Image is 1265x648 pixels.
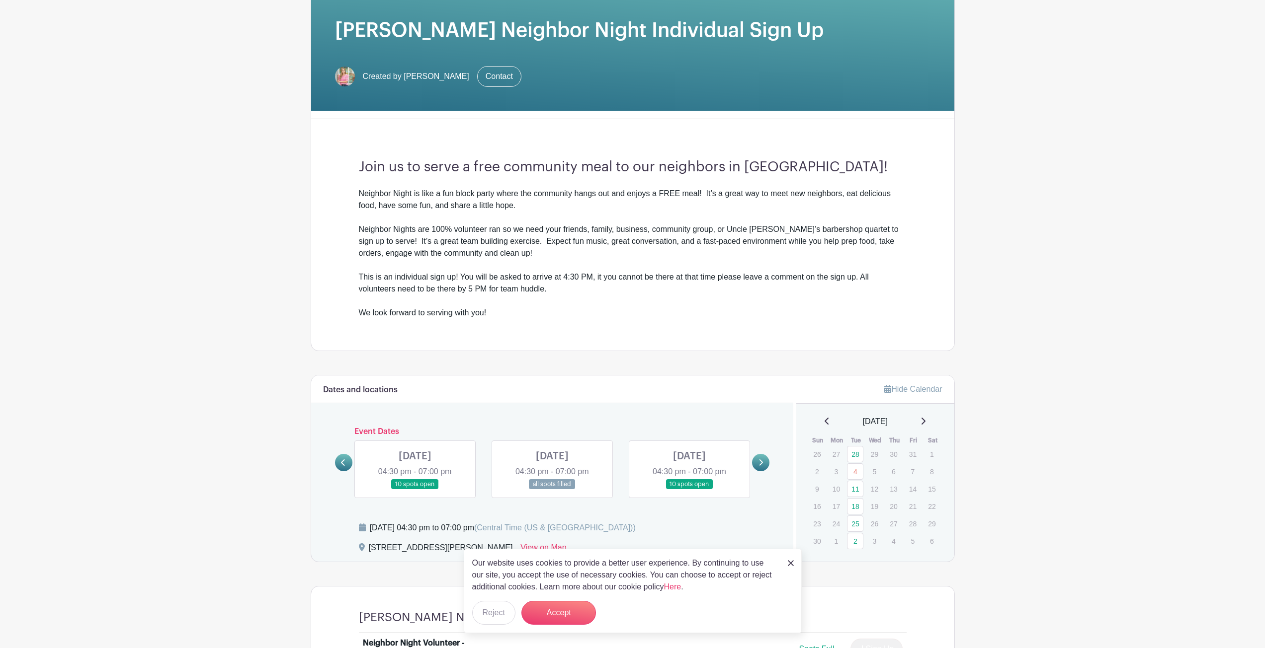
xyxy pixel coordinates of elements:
[905,516,921,531] p: 28
[866,516,883,531] p: 26
[847,533,863,549] a: 2
[847,481,863,497] a: 11
[828,499,844,514] p: 17
[359,212,907,319] div: Neighbor Nights are 100% volunteer ran so we need your friends, family, business, community group...
[885,499,902,514] p: 20
[335,18,930,42] h1: [PERSON_NAME] Neighbor Night Individual Sign Up
[924,533,940,549] p: 6
[924,464,940,479] p: 8
[472,557,777,593] p: Our website uses cookies to provide a better user experience. By continuing to use our site, you ...
[363,71,469,82] span: Created by [PERSON_NAME]
[828,516,844,531] p: 24
[923,435,942,445] th: Sat
[809,533,825,549] p: 30
[885,464,902,479] p: 6
[847,463,863,480] a: 4
[359,188,907,212] div: Neighbor Night is like a fun block party where the community hangs out and enjoys a FREE meal! It...
[521,601,596,625] button: Accept
[352,427,753,436] h6: Event Dates
[924,499,940,514] p: 22
[885,435,904,445] th: Thu
[866,464,883,479] p: 5
[370,522,636,534] div: [DATE] 04:30 pm to 07:00 pm
[664,582,681,591] a: Here
[359,610,598,625] h4: [PERSON_NAME] Neighbor Night Volunteer
[924,481,940,497] p: 15
[884,385,942,393] a: Hide Calendar
[828,533,844,549] p: 1
[866,533,883,549] p: 3
[905,533,921,549] p: 5
[905,481,921,497] p: 14
[335,67,355,86] img: 2x2%20headshot.png
[828,481,844,497] p: 10
[885,516,902,531] p: 27
[809,499,825,514] p: 16
[828,435,847,445] th: Mon
[863,416,888,428] span: [DATE]
[866,446,883,462] p: 29
[905,499,921,514] p: 21
[520,542,566,558] a: View on Map
[369,542,513,558] div: [STREET_ADDRESS][PERSON_NAME]
[847,446,863,462] a: 28
[809,446,825,462] p: 26
[846,435,866,445] th: Tue
[885,481,902,497] p: 13
[359,159,907,176] h3: Join us to serve a free community meal to our neighbors in [GEOGRAPHIC_DATA]!
[924,446,940,462] p: 1
[474,523,636,532] span: (Central Time (US & [GEOGRAPHIC_DATA]))
[472,601,515,625] button: Reject
[809,516,825,531] p: 23
[828,464,844,479] p: 3
[904,435,924,445] th: Fri
[323,385,398,395] h6: Dates and locations
[809,481,825,497] p: 9
[828,446,844,462] p: 27
[866,435,885,445] th: Wed
[847,515,863,532] a: 25
[885,533,902,549] p: 4
[847,498,863,514] a: 18
[808,435,828,445] th: Sun
[809,464,825,479] p: 2
[866,499,883,514] p: 19
[924,516,940,531] p: 29
[905,464,921,479] p: 7
[885,446,902,462] p: 30
[866,481,883,497] p: 12
[905,446,921,462] p: 31
[788,560,794,566] img: close_button-5f87c8562297e5c2d7936805f587ecaba9071eb48480494691a3f1689db116b3.svg
[477,66,521,87] a: Contact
